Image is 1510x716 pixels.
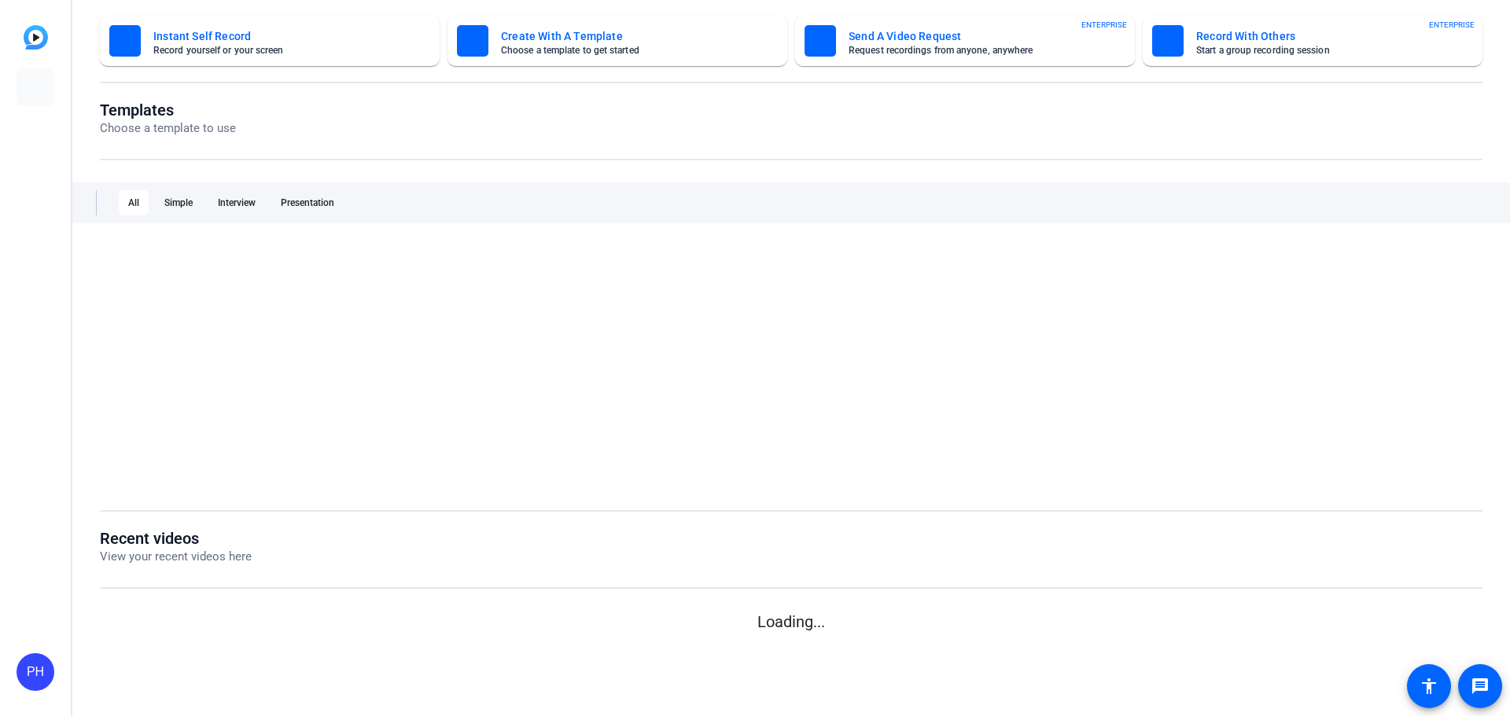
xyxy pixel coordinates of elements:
mat-icon: accessibility [1420,677,1438,696]
p: Choose a template to use [100,119,236,138]
mat-card-subtitle: Record yourself or your screen [153,46,405,55]
button: Send A Video RequestRequest recordings from anyone, anywhereENTERPRISE [795,16,1135,66]
span: ENTERPRISE [1429,19,1475,31]
div: Presentation [271,190,344,215]
button: Create With A TemplateChoose a template to get started [447,16,787,66]
div: Interview [208,190,265,215]
mat-card-subtitle: Request recordings from anyone, anywhere [849,46,1100,55]
p: View your recent videos here [100,548,252,566]
h1: Templates [100,101,236,119]
div: All [119,190,149,215]
mat-card-title: Create With A Template [501,27,753,46]
img: blue-gradient.svg [24,25,48,50]
p: Loading... [100,610,1482,633]
mat-card-subtitle: Start a group recording session [1196,46,1448,55]
button: Record With OthersStart a group recording sessionENTERPRISE [1143,16,1482,66]
button: Instant Self RecordRecord yourself or your screen [100,16,440,66]
div: Simple [155,190,202,215]
mat-icon: message [1471,677,1490,696]
div: PH [17,653,54,691]
h1: Recent videos [100,529,252,548]
mat-card-title: Instant Self Record [153,27,405,46]
mat-card-title: Record With Others [1196,27,1448,46]
mat-card-subtitle: Choose a template to get started [501,46,753,55]
span: ENTERPRISE [1081,19,1127,31]
mat-card-title: Send A Video Request [849,27,1100,46]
